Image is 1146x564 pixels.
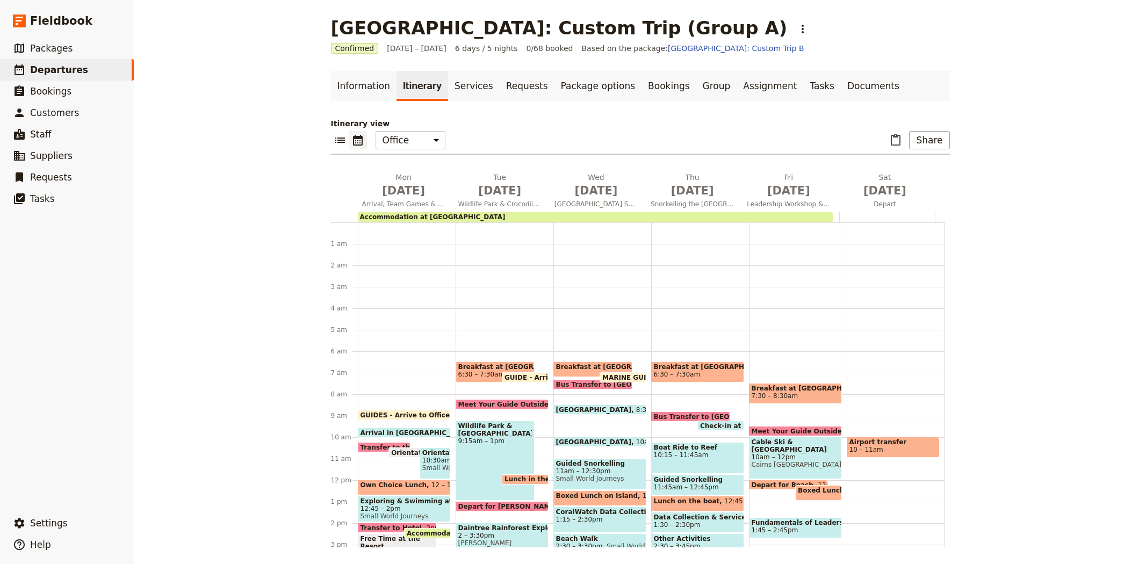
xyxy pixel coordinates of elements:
span: CoralWatch Data Collection & Service Project [556,508,644,516]
div: 4 am [331,304,358,313]
div: Beach Walk2:30 – 3:30pmSmall World Journeys [553,533,646,554]
div: Check-in at Sunlover [697,421,744,431]
span: Beach Walk [556,535,644,543]
span: Breakfast at [GEOGRAPHIC_DATA] [654,363,741,371]
span: 11am – 12:30pm [556,467,644,475]
span: 11:45am – 12:45pm [654,483,719,491]
h2: Thu [651,172,734,199]
div: Lunch on the boat12:45 – 1:30pm [651,496,744,511]
span: Packages [30,43,73,54]
p: Itinerary view [331,118,950,129]
a: Bookings [642,71,696,101]
span: Tasks [30,193,55,204]
span: Free Time at the Resort [361,535,434,550]
span: [GEOGRAPHIC_DATA] [556,406,636,413]
div: Breakfast at [GEOGRAPHIC_DATA] [553,361,632,377]
div: 1 am [331,240,358,248]
div: Guided Snorkelling11:45am – 12:45pm [651,474,744,495]
span: Lunch on the boat [654,497,725,505]
span: [DATE] [362,183,445,199]
span: Accommodation at [GEOGRAPHIC_DATA] [360,213,506,221]
span: Breakfast at [GEOGRAPHIC_DATA] [458,363,532,371]
span: Meet Your Guide Outside Reception & Depart [458,401,628,408]
span: Suppliers [30,150,73,161]
div: Boxed Lunch on Island12:30 – 1:15pm [553,490,646,506]
span: 1:15 – 2:30pm [556,516,644,523]
span: 8:30am [636,406,661,413]
div: Boxed Lunch at the Beach [795,485,842,501]
div: 3 am [331,283,358,291]
span: Daintree Rainforest Exploration with Indigenous Guide [458,524,546,532]
span: Staff [30,129,52,140]
span: [DATE] [747,183,830,199]
span: Bus Transfer to [GEOGRAPHIC_DATA] [556,381,694,388]
span: 2 – 3:30pm [458,532,546,539]
a: Tasks [803,71,841,101]
div: Bus Transfer to [GEOGRAPHIC_DATA] [651,411,730,422]
div: Data Collection & Service1:30 – 2:30pm [651,512,744,533]
span: Departures [30,64,88,75]
button: List view [331,131,349,149]
span: Orientation, Team Games and Swimming at the Lagoon [391,449,596,456]
a: Assignment [737,71,803,101]
div: Airport transfer10 – 11am [847,437,940,458]
div: Depart for [PERSON_NAME] [456,501,549,511]
a: [GEOGRAPHIC_DATA]: Custom Trip B [668,44,804,53]
span: 6:30 – 7:30am [654,371,701,378]
span: Airport transfer [849,438,937,446]
span: Lunch in the Park [504,475,573,483]
span: 12 – 12:45pm [431,481,476,494]
span: 1:30 – 2:30pm [654,521,701,529]
div: Meet Your Guide Outside Reception & Depart [456,399,549,409]
h2: Mon [362,172,445,199]
span: [DATE] – [DATE] [387,43,446,54]
a: Information [331,71,397,101]
div: [GEOGRAPHIC_DATA]8:30am [553,404,646,415]
div: Accommodation at [GEOGRAPHIC_DATA] [358,212,833,222]
span: MARINE GUIDES - Arrive at Office [602,374,727,381]
h2: Sat [843,172,926,199]
span: [GEOGRAPHIC_DATA] Snorkelling & [GEOGRAPHIC_DATA] [550,200,642,208]
div: 6 am [331,347,358,356]
div: 1 pm [331,497,358,506]
span: Cairns [GEOGRAPHIC_DATA] [752,461,839,468]
span: Accommodation at [GEOGRAPHIC_DATA] [407,530,557,537]
span: Confirmed [331,43,379,54]
span: Wildlife Park & Crocodile Farm and Daintree Rainforest Exploration with Indigenous Guide [454,200,546,208]
div: Accommodation at [GEOGRAPHIC_DATA] [404,528,451,538]
span: Depart for [PERSON_NAME] [458,503,563,510]
div: Own Choice Lunch12 – 12:45pm [358,480,451,495]
div: Breakfast at [GEOGRAPHIC_DATA]7:30 – 8:30am [749,383,842,404]
span: Exploring & Swimming at the Lagoon [361,497,448,505]
span: 10:15 – 11:45am [654,451,741,459]
span: Bookings [30,86,71,97]
span: Based on the package: [582,43,804,54]
span: Guided Snorkelling [654,476,741,483]
span: [DATE] [458,183,542,199]
span: Transfer to the Esplanade [361,444,459,451]
button: Wed [DATE][GEOGRAPHIC_DATA] Snorkelling & [GEOGRAPHIC_DATA] [550,172,646,212]
a: Documents [841,71,906,101]
span: Snorkelling the [GEOGRAPHIC_DATA] [646,200,738,208]
a: Services [448,71,500,101]
div: GUIDE - Arrive to Office [502,372,549,382]
a: Package options [554,71,642,101]
span: Meet Your Guide Outside Reception & Depart [752,428,921,435]
span: [DATE] [651,183,734,199]
div: Daintree Rainforest Exploration with Indigenous Guide2 – 3:30pm[PERSON_NAME] [456,523,549,554]
button: Mon [DATE]Arrival, Team Games & Esplanade Swimming [358,172,454,212]
button: Tue [DATE]Wildlife Park & Crocodile Farm and Daintree Rainforest Exploration with Indigenous Guide [454,172,550,212]
div: 3 pm [331,540,358,549]
div: Arrival in [GEOGRAPHIC_DATA] [358,428,451,438]
div: Transfer to Hotel2pm [358,523,437,533]
span: Small World Journeys [361,512,448,520]
div: 9 am [331,411,358,420]
span: Leadership Workshop & [GEOGRAPHIC_DATA] [743,200,834,208]
div: 7 am [331,368,358,377]
a: Itinerary [397,71,448,101]
span: 10 – 11am [849,446,883,453]
div: GUIDES - Arrive to Office [358,410,451,420]
span: 12:45 – 1:30pm [724,497,775,510]
span: Other Activities [654,535,741,543]
span: Depart for Beach [752,481,818,488]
